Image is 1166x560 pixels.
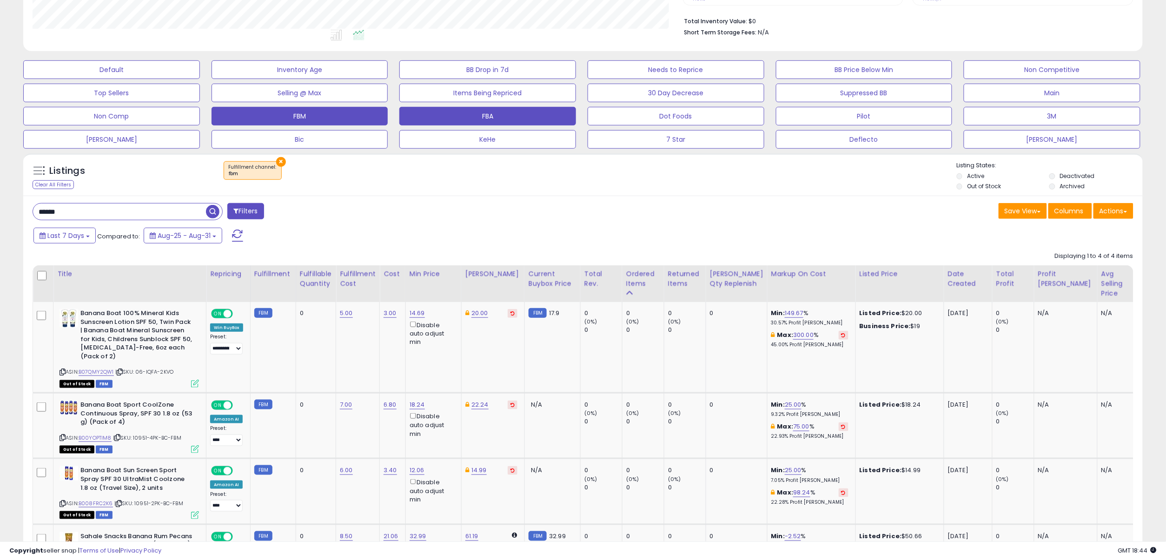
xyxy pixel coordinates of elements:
span: Compared to: [97,232,140,241]
div: Preset: [210,425,243,446]
span: N/A [531,400,542,409]
div: [DATE] [948,532,985,540]
div: $20.00 [860,309,937,317]
label: Active [967,172,984,180]
div: 0 [584,532,622,540]
span: N/A [758,28,769,37]
button: Bic [212,130,388,149]
a: 7.00 [340,400,352,409]
div: 0 [584,309,622,317]
img: 51NZM1r0OnL._SL40_.jpg [60,401,78,415]
span: 17.9 [549,309,560,317]
img: 41U4OZal2SL._SL40_.jpg [60,532,78,551]
div: Win BuyBox [210,323,243,332]
button: FBM [212,107,388,125]
small: (0%) [584,409,597,417]
div: Profit [PERSON_NAME] [1038,269,1093,289]
button: Pilot [776,107,953,125]
div: 0 [668,417,706,426]
a: 12.06 [410,466,424,475]
a: 8.50 [340,532,353,541]
div: 0 [996,326,1034,334]
div: Ordered Items [626,269,660,289]
div: 0 [584,401,622,409]
div: Fulfillment [254,269,292,279]
div: Title [57,269,202,279]
span: N/A [531,466,542,474]
a: 61.19 [465,532,478,541]
div: [DATE] [948,466,985,474]
button: × [276,157,286,167]
button: [PERSON_NAME] [23,130,200,149]
div: 0 [668,466,706,474]
small: (0%) [626,318,639,325]
a: 300.00 [793,330,814,340]
a: 22.24 [471,400,489,409]
small: FBM [529,308,547,318]
a: -2.52 [785,532,801,541]
b: Banana Boat Sport CoolZone Continuous Spray, SPF 30 1.8 oz (53 g) (Pack of 4) [80,401,193,429]
h5: Listings [49,165,85,178]
small: (0%) [996,409,1009,417]
button: Top Sellers [23,84,200,102]
b: Min: [771,309,785,317]
span: OFF [232,402,246,409]
div: $18.24 [860,401,937,409]
div: ASIN: [60,309,199,387]
b: Business Price: [860,322,911,330]
div: Preset: [210,491,243,512]
button: Dot Foods [588,107,764,125]
button: Items Being Repriced [399,84,576,102]
div: N/A [1038,309,1090,317]
small: (0%) [626,475,639,483]
span: ON [212,310,224,318]
div: 0 [626,417,664,426]
b: Banana Boat 100% Mineral Kids Sunscreen Lotion SPF 50, Twin Pack | Banana Boat Mineral Sunscreen ... [80,309,193,363]
button: Aug-25 - Aug-31 [144,228,222,244]
small: (0%) [584,318,597,325]
div: 0 [626,466,664,474]
a: 98.24 [793,488,810,497]
div: N/A [1038,532,1090,540]
button: Non Comp [23,107,200,125]
div: 0 [300,466,329,474]
div: N/A [1101,309,1132,317]
button: 3M [964,107,1140,125]
div: % [771,309,848,326]
div: Amazon AI [210,415,243,423]
span: Aug-25 - Aug-31 [158,231,211,240]
small: (0%) [996,318,1009,325]
div: 0 [996,309,1034,317]
button: Last 7 Days [33,228,96,244]
span: ON [212,467,224,475]
img: 418sBjlupKL._SL40_.jpg [60,466,78,481]
a: B00YOPTIM8 [79,434,112,442]
div: Disable auto adjust min [410,411,454,438]
th: The percentage added to the cost of goods (COGS) that forms the calculator for Min & Max prices. [767,265,855,302]
span: Columns [1054,206,1084,216]
a: 75.00 [793,422,809,431]
button: 30 Day Decrease [588,84,764,102]
div: Disable auto adjust min [410,320,454,346]
small: (0%) [584,475,597,483]
button: Default [23,60,200,79]
div: [DATE] [948,309,985,317]
small: FBM [254,531,272,541]
div: Min Price [410,269,457,279]
div: 0 [584,466,622,474]
span: 2025-09-8 18:44 GMT [1118,546,1157,555]
div: % [771,331,848,348]
div: 0 [996,483,1034,492]
div: fbm [229,171,277,177]
div: Listed Price [860,269,940,279]
div: N/A [1101,401,1132,409]
button: Needs to Reprice [588,60,764,79]
div: % [771,488,848,506]
p: 22.93% Profit [PERSON_NAME] [771,433,848,440]
a: 25.00 [785,400,802,409]
p: 7.05% Profit [PERSON_NAME] [771,477,848,484]
a: 149.67 [785,309,803,318]
small: FBM [529,531,547,541]
div: % [771,401,848,418]
img: 51IUB5BIHkL._SL40_.jpg [60,309,78,328]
